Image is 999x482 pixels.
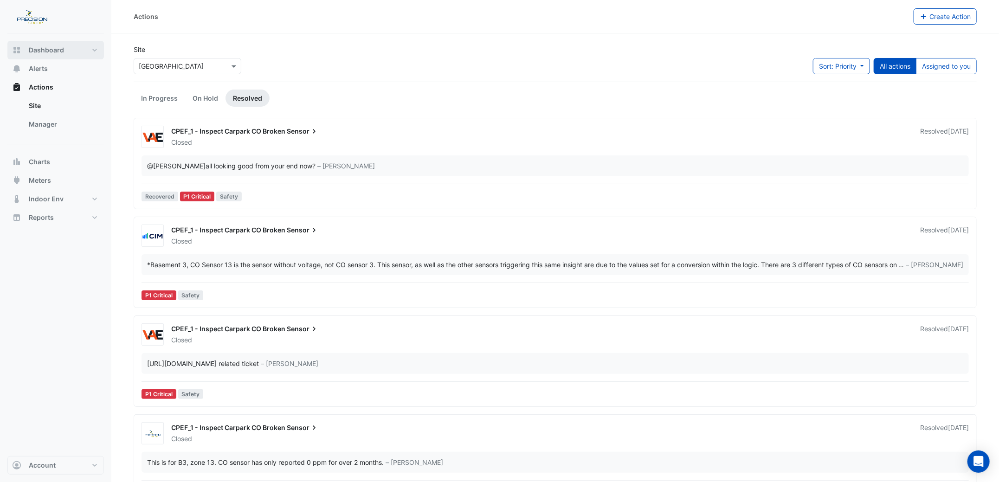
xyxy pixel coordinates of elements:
[914,8,977,25] button: Create Action
[12,83,21,92] app-icon: Actions
[12,176,21,185] app-icon: Meters
[171,424,285,431] span: CPEF_1 - Inspect Carpark CO Broken
[142,290,176,300] div: P1 Critical
[134,12,158,21] div: Actions
[7,153,104,171] button: Charts
[948,127,969,135] span: Wed 10-Sep-2025 10:29 AEST
[171,336,192,344] span: Closed
[317,161,375,171] span: – [PERSON_NAME]
[171,237,192,245] span: Closed
[226,90,270,107] a: Resolved
[287,225,319,235] span: Sensor
[7,78,104,96] button: Actions
[906,260,963,270] span: – [PERSON_NAME]
[7,456,104,475] button: Account
[147,260,898,270] div: *Basement 3, CO Sensor 13 is the sensor without voltage, not CO sensor 3. This sensor, as well as...
[948,226,969,234] span: Mon 01-Sep-2025 09:40 AEST
[12,157,21,167] app-icon: Charts
[21,115,104,134] a: Manager
[29,213,54,222] span: Reports
[142,192,178,201] span: Recovered
[147,161,316,171] div: all looking good from your end now?
[386,457,443,467] span: – [PERSON_NAME]
[180,192,215,201] div: P1 Critical
[7,59,104,78] button: Alerts
[178,290,204,300] span: Safety
[948,424,969,431] span: Tue 26-Aug-2025 14:52 AEST
[147,162,206,170] span: liam.dent@cimenviro.com [CIM]
[920,127,969,147] div: Resolved
[12,213,21,222] app-icon: Reports
[12,194,21,204] app-icon: Indoor Env
[920,324,969,345] div: Resolved
[134,45,145,54] label: Site
[29,176,51,185] span: Meters
[920,225,969,246] div: Resolved
[29,194,64,204] span: Indoor Env
[813,58,870,74] button: Sort: Priority
[171,226,285,234] span: CPEF_1 - Inspect Carpark CO Broken
[929,13,971,20] span: Create Action
[142,389,176,399] div: P1 Critical
[7,208,104,227] button: Reports
[147,359,259,368] div: [URL][DOMAIN_NAME] related ticket
[7,96,104,137] div: Actions
[7,171,104,190] button: Meters
[29,157,50,167] span: Charts
[147,457,384,467] div: This is for B3, zone 13. CO sensor has only reported 0 ppm for over 2 months.
[171,325,285,333] span: CPEF_1 - Inspect Carpark CO Broken
[819,62,857,70] span: Sort: Priority
[21,96,104,115] a: Site
[29,45,64,55] span: Dashboard
[29,83,53,92] span: Actions
[185,90,226,107] a: On Hold
[147,260,963,270] div: …
[11,7,53,26] img: Company Logo
[916,58,977,74] button: Assigned to you
[171,127,285,135] span: CPEF_1 - Inspect Carpark CO Broken
[134,90,185,107] a: In Progress
[874,58,916,74] button: All actions
[29,64,48,73] span: Alerts
[29,461,56,470] span: Account
[171,138,192,146] span: Closed
[920,423,969,443] div: Resolved
[171,435,192,443] span: Closed
[261,359,318,368] span: – [PERSON_NAME]
[142,133,163,142] img: VAE Group
[287,423,319,432] span: Sensor
[142,429,163,438] img: Precision Group
[287,127,319,136] span: Sensor
[7,41,104,59] button: Dashboard
[216,192,242,201] span: Safety
[12,45,21,55] app-icon: Dashboard
[142,330,163,340] img: VAE Group
[142,231,163,241] img: CIM
[967,450,990,473] div: Open Intercom Messenger
[7,190,104,208] button: Indoor Env
[287,324,319,334] span: Sensor
[948,325,969,333] span: Mon 01-Sep-2025 09:37 AEST
[178,389,204,399] span: Safety
[12,64,21,73] app-icon: Alerts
